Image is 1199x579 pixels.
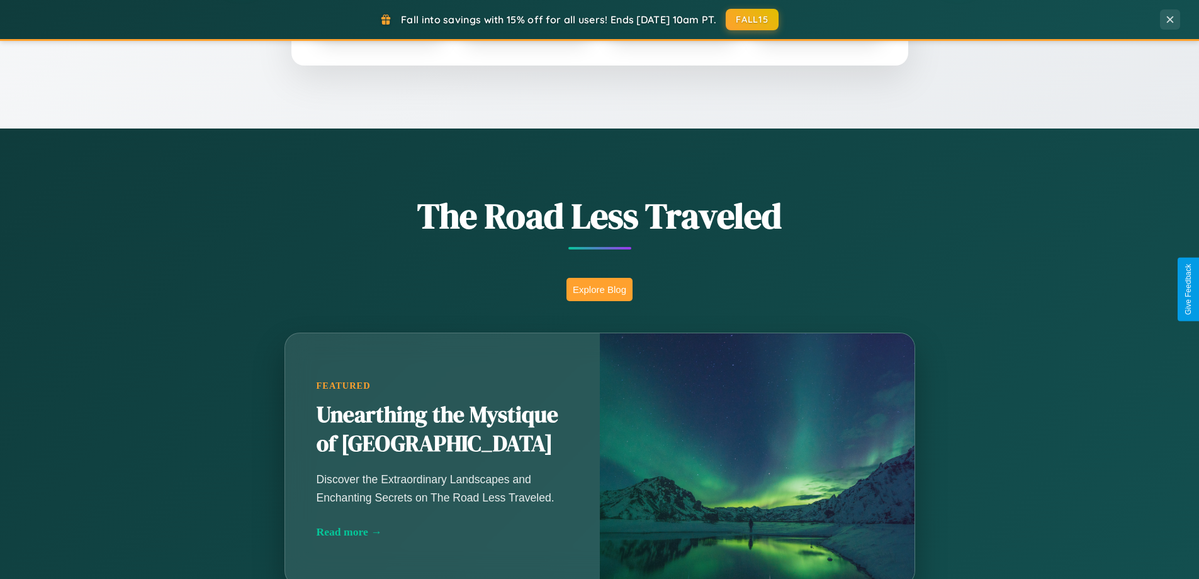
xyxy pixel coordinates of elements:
div: Featured [317,381,568,391]
div: Give Feedback [1184,264,1193,315]
span: Fall into savings with 15% off for all users! Ends [DATE] 10am PT. [401,13,716,26]
div: Read more → [317,525,568,539]
h2: Unearthing the Mystique of [GEOGRAPHIC_DATA] [317,401,568,459]
button: FALL15 [726,9,779,30]
button: Explore Blog [566,278,633,301]
h1: The Road Less Traveled [222,192,977,240]
p: Discover the Extraordinary Landscapes and Enchanting Secrets on The Road Less Traveled. [317,471,568,506]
